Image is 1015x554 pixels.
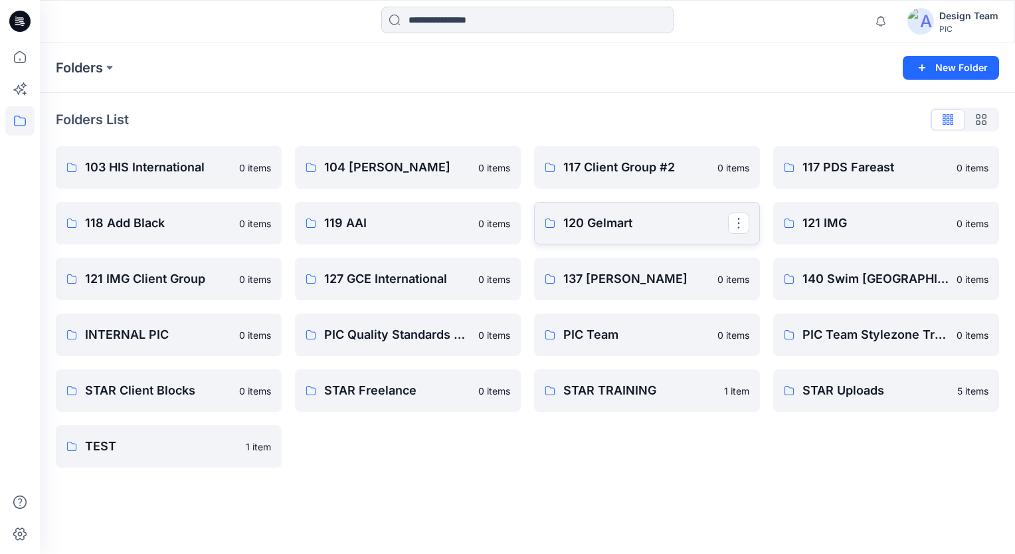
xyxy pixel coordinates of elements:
p: PIC Quality Standards Test Group [324,325,470,344]
p: 0 items [717,328,749,342]
p: 0 items [957,161,988,175]
a: 140 Swim [GEOGRAPHIC_DATA]0 items [773,258,999,300]
p: PIC Team Stylezone Training [802,325,949,344]
a: PIC Team Stylezone Training0 items [773,314,999,356]
div: Design Team [939,8,998,24]
p: 5 items [957,384,988,398]
p: 0 items [239,217,271,231]
p: 0 items [717,272,749,286]
a: 117 PDS Fareast0 items [773,146,999,189]
p: 1 item [246,440,271,454]
p: STAR Client Blocks [85,381,231,400]
a: PIC Team0 items [534,314,760,356]
p: 120 Gelmart [563,214,728,232]
a: TEST1 item [56,425,282,468]
p: Folders List [56,110,129,130]
a: 118 Add Black0 items [56,202,282,244]
p: STAR Freelance [324,381,470,400]
a: 127 GCE International0 items [295,258,521,300]
a: 119 AAI0 items [295,202,521,244]
a: 103 HIS International0 items [56,146,282,189]
p: 0 items [717,161,749,175]
p: 0 items [239,328,271,342]
p: 127 GCE International [324,270,470,288]
a: 104 [PERSON_NAME]0 items [295,146,521,189]
p: 117 PDS Fareast [802,158,949,177]
a: 137 [PERSON_NAME]0 items [534,258,760,300]
p: 0 items [957,272,988,286]
p: 121 IMG Client Group [85,270,231,288]
a: 120 Gelmart [534,202,760,244]
p: 118 Add Black [85,214,231,232]
a: STAR Freelance0 items [295,369,521,412]
p: TEST [85,437,238,456]
a: 121 IMG0 items [773,202,999,244]
p: 117 Client Group #2 [563,158,709,177]
p: STAR TRAINING [563,381,716,400]
p: 119 AAI [324,214,470,232]
p: 0 items [478,328,510,342]
a: INTERNAL PIC0 items [56,314,282,356]
p: 0 items [478,384,510,398]
p: 0 items [478,272,510,286]
p: 137 [PERSON_NAME] [563,270,709,288]
a: 117 Client Group #20 items [534,146,760,189]
a: STAR Uploads5 items [773,369,999,412]
p: 0 items [239,161,271,175]
a: 121 IMG Client Group0 items [56,258,282,300]
button: New Folder [903,56,999,80]
img: avatar [907,8,934,35]
a: STAR Client Blocks0 items [56,369,282,412]
p: 140 Swim [GEOGRAPHIC_DATA] [802,270,949,288]
p: 103 HIS International [85,158,231,177]
p: 0 items [239,384,271,398]
a: Folders [56,58,103,77]
div: PIC [939,24,998,34]
p: 0 items [478,161,510,175]
p: 0 items [478,217,510,231]
p: 0 items [957,217,988,231]
a: PIC Quality Standards Test Group0 items [295,314,521,356]
p: INTERNAL PIC [85,325,231,344]
p: 121 IMG [802,214,949,232]
p: 0 items [239,272,271,286]
p: 1 item [724,384,749,398]
a: STAR TRAINING1 item [534,369,760,412]
p: 0 items [957,328,988,342]
p: 104 [PERSON_NAME] [324,158,470,177]
p: PIC Team [563,325,709,344]
p: STAR Uploads [802,381,949,400]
